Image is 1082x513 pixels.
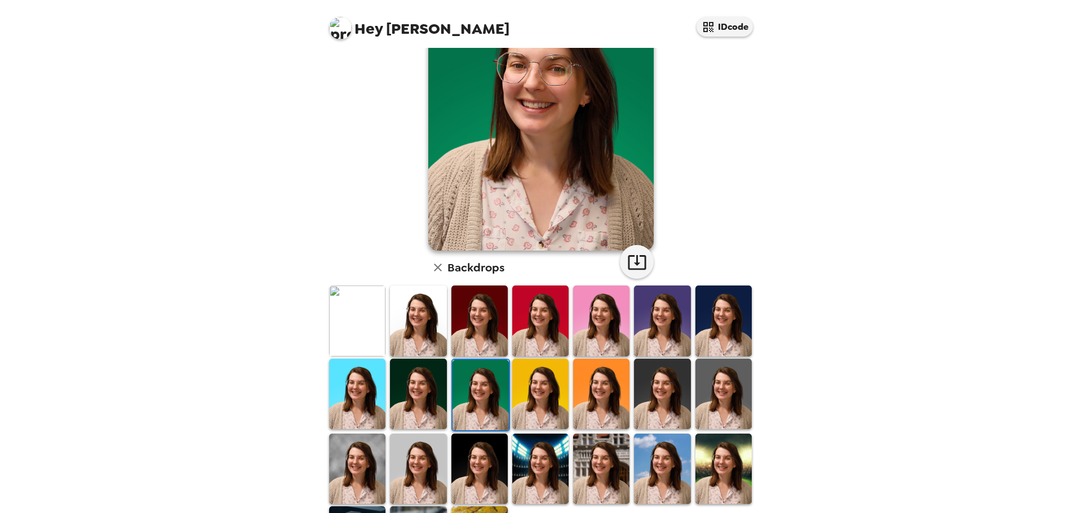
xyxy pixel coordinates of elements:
[329,286,385,356] img: Original
[354,19,383,39] span: Hey
[697,17,753,37] button: IDcode
[329,17,352,39] img: profile pic
[329,11,509,37] span: [PERSON_NAME]
[447,258,504,276] h6: Backdrops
